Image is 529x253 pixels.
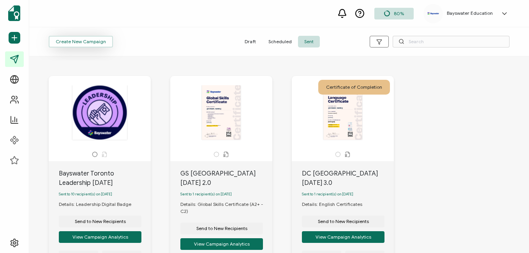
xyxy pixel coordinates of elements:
div: Bayswater Toronto Leadership [DATE] [59,169,151,188]
img: e421b917-46e4-4ebc-81ec-125abdc7015c.png [427,12,439,15]
button: Create New Campaign [49,36,113,47]
div: GS [GEOGRAPHIC_DATA] [DATE] 2.0 [180,169,272,188]
div: Details: Global Skills Certificate (A2+ - C2) [180,201,272,215]
span: Sent [298,36,320,47]
button: Send to New Recipients [180,223,263,234]
span: Sent to 1 recipient(s) on [DATE] [180,192,232,197]
span: Draft [238,36,262,47]
img: sertifier-logomark-colored.svg [8,5,20,21]
span: Sent to 1 recipient(s) on [DATE] [302,192,353,197]
span: Send to New Recipients [196,226,247,231]
button: View Campaign Analytics [180,238,263,250]
span: Sent to 10 recipient(s) on [DATE] [59,192,112,197]
span: Send to New Recipients [318,219,369,224]
span: Send to New Recipients [75,219,126,224]
span: Create New Campaign [56,39,106,44]
div: Certificate of Completion [318,80,390,95]
div: DC [GEOGRAPHIC_DATA] [DATE] 3.0 [302,169,394,188]
h5: Bayswater Education [447,11,493,16]
div: Details: English Certificates [302,201,370,208]
div: Details: Leadership Digital Badge [59,201,139,208]
span: Scheduled [262,36,298,47]
input: Search [393,36,510,47]
button: View Campaign Analytics [59,231,141,243]
button: Send to New Recipients [59,216,141,227]
button: Send to New Recipients [302,216,384,227]
button: View Campaign Analytics [302,231,384,243]
span: 80% [394,11,404,16]
iframe: Chat Widget [490,216,529,253]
